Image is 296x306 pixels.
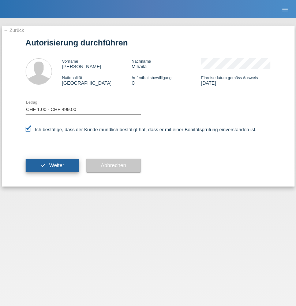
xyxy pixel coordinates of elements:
[62,75,82,80] span: Nationalität
[49,162,64,168] span: Weiter
[62,59,78,63] span: Vorname
[101,162,126,168] span: Abbrechen
[26,127,257,132] label: Ich bestätige, dass der Kunde mündlich bestätigt hat, dass er mit einer Bonitätsprüfung einversta...
[201,75,258,80] span: Einreisedatum gemäss Ausweis
[4,27,24,33] a: ← Zurück
[131,58,201,69] div: Mihaila
[26,38,271,47] h1: Autorisierung durchführen
[281,6,289,13] i: menu
[62,58,132,69] div: [PERSON_NAME]
[40,162,46,168] i: check
[131,75,171,80] span: Aufenthaltsbewilligung
[201,75,270,86] div: [DATE]
[26,159,79,173] button: check Weiter
[62,75,132,86] div: [GEOGRAPHIC_DATA]
[131,59,151,63] span: Nachname
[278,7,292,11] a: menu
[86,159,141,173] button: Abbrechen
[131,75,201,86] div: C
